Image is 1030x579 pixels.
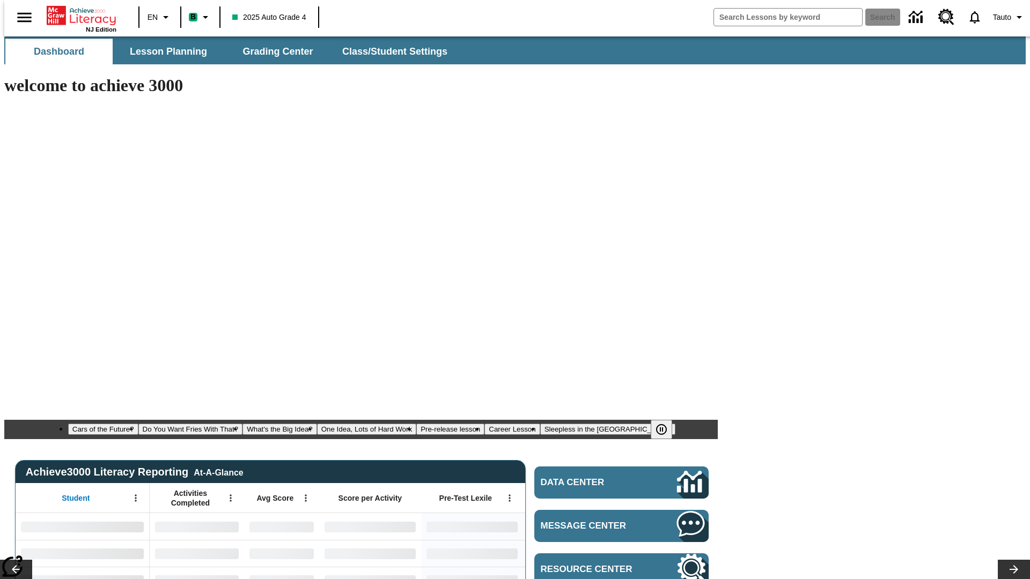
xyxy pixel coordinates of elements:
[714,9,862,26] input: search field
[5,39,113,64] button: Dashboard
[993,12,1011,23] span: Tauto
[155,488,226,508] span: Activities Completed
[534,510,709,542] a: Message Center
[244,540,319,567] div: No Data,
[242,424,317,435] button: Slide 3 What's the Big Idea?
[317,424,416,435] button: Slide 4 One Idea, Lots of Hard Work
[502,490,518,506] button: Open Menu
[138,424,243,435] button: Slide 2 Do You Want Fries With That?
[541,521,645,531] span: Message Center
[223,490,239,506] button: Open Menu
[194,466,243,478] div: At-A-Glance
[34,46,84,58] span: Dashboard
[47,4,116,33] div: Home
[26,466,244,478] span: Achieve3000 Literacy Reporting
[998,560,1030,579] button: Lesson carousel, Next
[143,8,177,27] button: Language: EN, Select a language
[185,8,216,27] button: Boost Class color is mint green. Change class color
[541,564,645,575] span: Resource Center
[9,2,40,33] button: Open side menu
[224,39,332,64] button: Grading Center
[932,3,961,32] a: Resource Center, Will open in new tab
[115,39,222,64] button: Lesson Planning
[334,39,456,64] button: Class/Student Settings
[150,513,244,540] div: No Data,
[342,46,447,58] span: Class/Student Settings
[62,493,90,503] span: Student
[339,493,402,503] span: Score per Activity
[534,466,709,499] a: Data Center
[128,490,144,506] button: Open Menu
[256,493,293,503] span: Avg Score
[4,39,457,64] div: SubNavbar
[651,420,683,439] div: Pause
[961,3,989,31] a: Notifications
[298,490,314,506] button: Open Menu
[47,5,116,26] a: Home
[148,12,158,23] span: EN
[4,36,1026,64] div: SubNavbar
[902,3,932,32] a: Data Center
[989,8,1030,27] button: Profile/Settings
[86,26,116,33] span: NJ Edition
[68,424,138,435] button: Slide 1 Cars of the Future?
[244,513,319,540] div: No Data,
[242,46,313,58] span: Grading Center
[4,76,718,95] h1: welcome to achieve 3000
[541,477,641,488] span: Data Center
[130,46,207,58] span: Lesson Planning
[484,424,540,435] button: Slide 6 Career Lesson
[416,424,484,435] button: Slide 5 Pre-release lesson
[232,12,306,23] span: 2025 Auto Grade 4
[540,424,676,435] button: Slide 7 Sleepless in the Animal Kingdom
[150,540,244,567] div: No Data,
[651,420,672,439] button: Pause
[439,493,492,503] span: Pre-Test Lexile
[190,10,196,24] span: B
